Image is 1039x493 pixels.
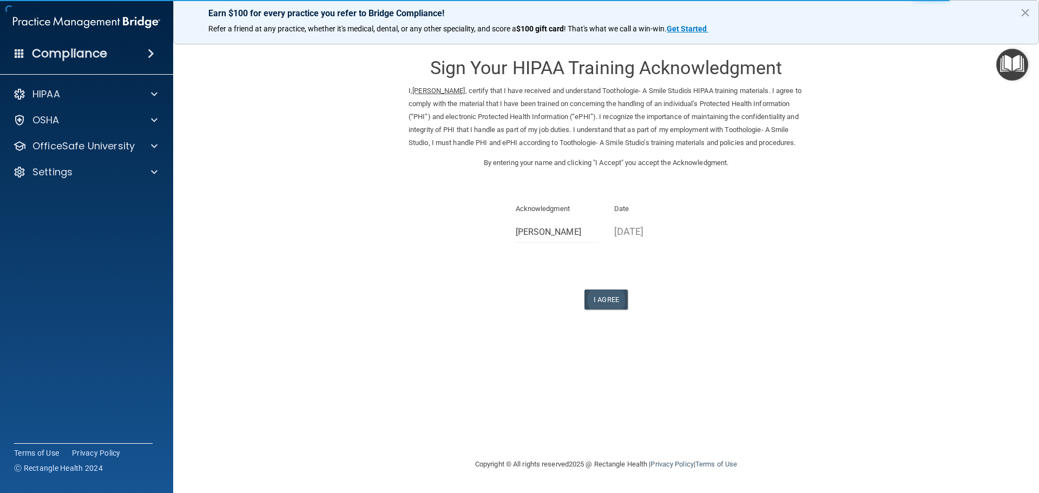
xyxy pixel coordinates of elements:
p: Date [614,202,697,215]
a: HIPAA [13,88,157,101]
a: Terms of Use [695,460,737,468]
button: Close [1020,4,1030,21]
a: Settings [13,166,157,179]
a: Get Started [667,24,708,33]
p: By entering your name and clicking "I Accept" you accept the Acknowledgment. [409,156,804,169]
img: PMB logo [13,11,160,33]
a: OfficeSafe University [13,140,157,153]
p: OSHA [32,114,60,127]
span: Refer a friend at any practice, whether it's medical, dental, or any other speciality, and score a [208,24,516,33]
span: ! That's what we call a win-win. [564,24,667,33]
p: Earn $100 for every practice you refer to Bridge Compliance! [208,8,1004,18]
p: I, , certify that I have received and understand Toothologie- A Smile Studio's HIPAA training mat... [409,84,804,149]
h3: Sign Your HIPAA Training Acknowledgment [409,58,804,78]
p: OfficeSafe University [32,140,135,153]
span: Ⓒ Rectangle Health 2024 [14,463,103,474]
input: Full Name [516,222,599,242]
strong: $100 gift card [516,24,564,33]
strong: Get Started [667,24,707,33]
a: Terms of Use [14,448,59,458]
a: Privacy Policy [72,448,121,458]
p: Acknowledgment [516,202,599,215]
button: Open Resource Center [996,49,1028,81]
a: OSHA [13,114,157,127]
p: HIPAA [32,88,60,101]
a: Privacy Policy [650,460,693,468]
div: Copyright © All rights reserved 2025 @ Rectangle Health | | [409,447,804,482]
ins: [PERSON_NAME] [412,87,465,95]
button: I Agree [584,290,628,310]
h4: Compliance [32,46,107,61]
p: Settings [32,166,73,179]
p: [DATE] [614,222,697,240]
